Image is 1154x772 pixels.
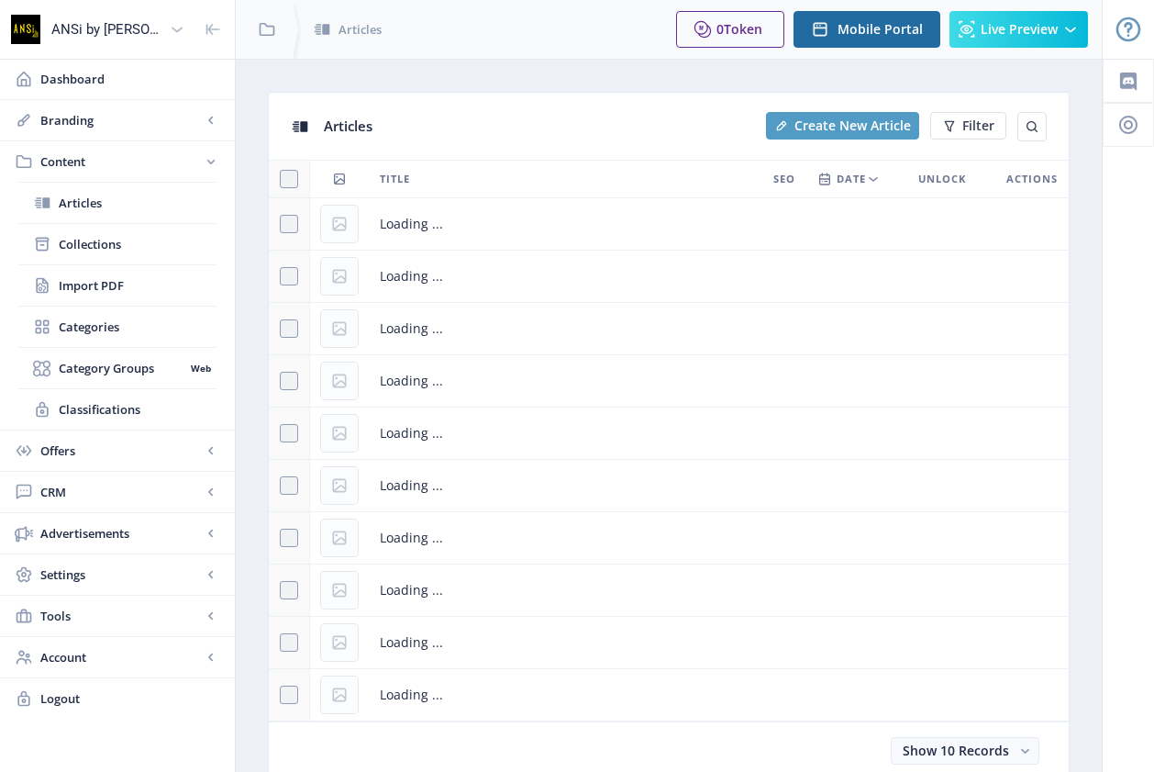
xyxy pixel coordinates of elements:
[18,183,216,223] a: Articles
[981,22,1058,37] span: Live Preview
[369,303,1069,355] td: Loading ...
[324,117,372,135] span: Articles
[766,112,919,140] button: Create New Article
[40,111,202,129] span: Branding
[18,265,216,306] a: Import PDF
[903,742,1009,759] span: Show 10 Records
[18,224,216,264] a: Collections
[1006,168,1058,190] span: Actions
[59,276,216,295] span: Import PDF
[962,118,994,133] span: Filter
[837,168,866,190] span: Date
[40,524,202,543] span: Advertisements
[369,512,1069,565] td: Loading ...
[369,617,1069,669] td: Loading ...
[724,20,762,38] span: Token
[51,9,162,50] div: ANSi by [PERSON_NAME]
[59,235,216,253] span: Collections
[40,565,202,584] span: Settings
[369,198,1069,251] td: Loading ...
[59,194,216,212] span: Articles
[11,15,40,44] img: properties.app_icon.png
[338,20,382,39] span: Articles
[918,168,966,190] span: Unlock
[891,737,1039,765] button: Show 10 Records
[59,400,216,419] span: Classifications
[794,118,911,133] span: Create New Article
[40,607,202,625] span: Tools
[380,168,410,190] span: Title
[838,22,923,37] span: Mobile Portal
[18,348,216,388] a: Category GroupsWeb
[369,355,1069,408] td: Loading ...
[369,565,1069,617] td: Loading ...
[40,483,202,501] span: CRM
[40,70,220,88] span: Dashboard
[40,442,202,460] span: Offers
[18,389,216,430] a: Classifications
[755,112,919,140] a: New page
[59,318,216,336] span: Categories
[184,359,216,377] nb-badge: Web
[369,669,1069,722] td: Loading ...
[40,689,220,708] span: Logout
[40,648,202,666] span: Account
[18,307,216,347] a: Categories
[369,251,1069,303] td: Loading ...
[773,168,795,190] span: SEO
[949,11,1088,48] button: Live Preview
[930,112,1006,140] button: Filter
[40,152,202,171] span: Content
[676,11,784,48] button: 0Token
[369,460,1069,512] td: Loading ...
[59,359,184,377] span: Category Groups
[793,11,940,48] button: Mobile Portal
[369,408,1069,460] td: Loading ...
